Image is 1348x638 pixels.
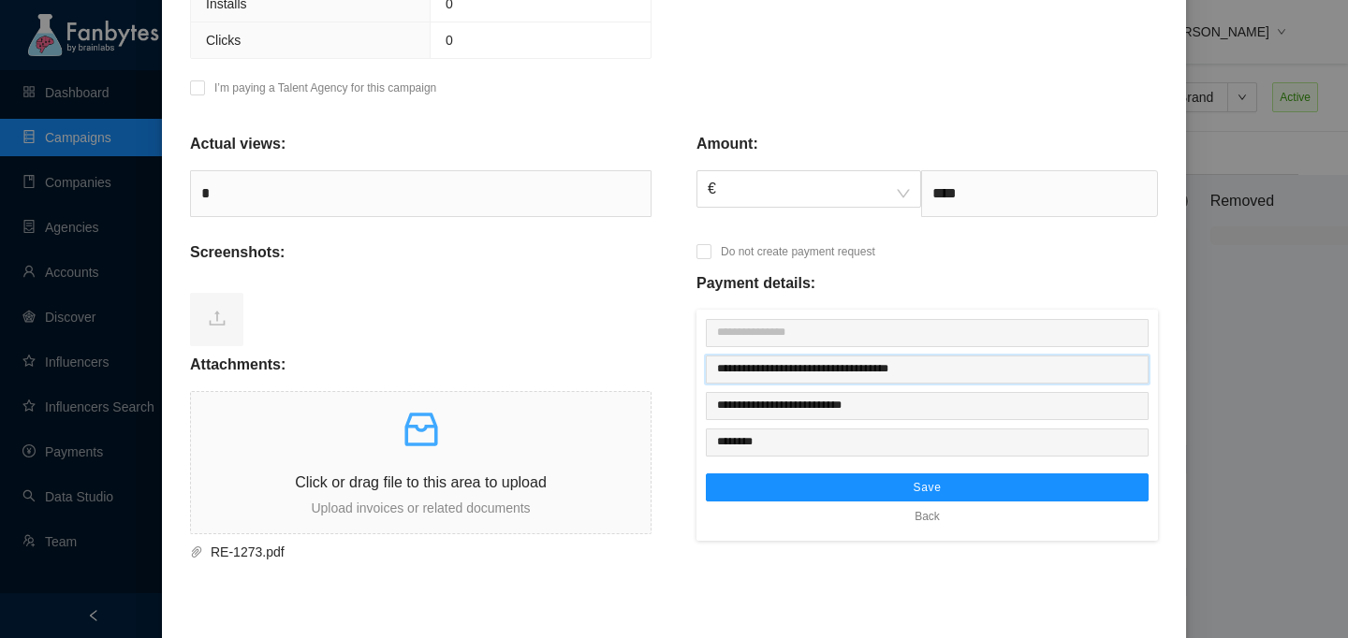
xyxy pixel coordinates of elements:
p: Screenshots: [190,241,285,264]
span: inboxClick or drag file to this area to uploadUpload invoices or related documents [191,392,651,533]
span: Back [915,507,940,526]
p: Attachments: [190,354,286,376]
span: delete [630,545,651,558]
button: Save [706,473,1149,501]
p: I’m paying a Talent Agency for this campaign [214,79,436,97]
span: Clicks [206,33,241,48]
span: upload [208,309,227,327]
span: paper-clip [190,545,203,558]
p: Click or drag file to this area to upload [191,471,651,494]
p: Actual views: [190,133,286,155]
span: 0 [446,33,453,48]
span: RE-1273.pdf [203,542,629,562]
p: Payment details: [696,272,815,295]
p: Upload invoices or related documents [191,498,651,518]
button: Back [901,501,954,531]
span: € [708,171,910,207]
p: Amount: [696,133,758,155]
span: Save [913,480,941,495]
p: Do not create payment request [721,242,875,261]
span: inbox [399,407,444,452]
